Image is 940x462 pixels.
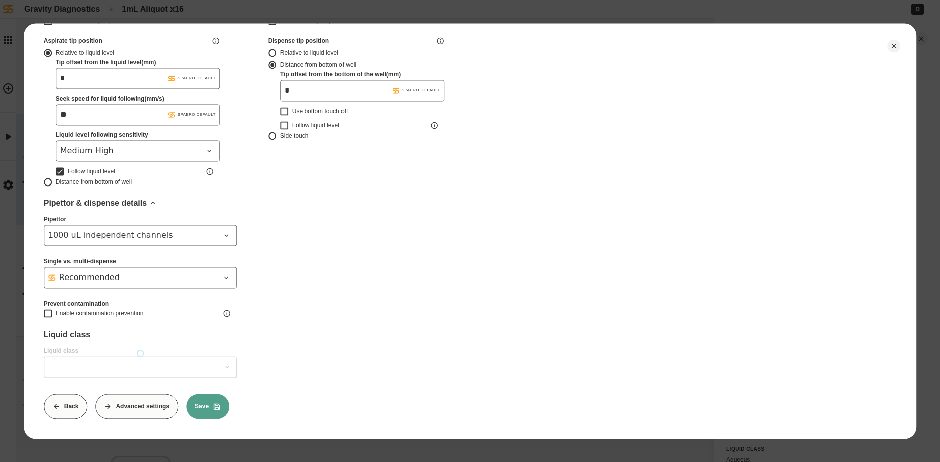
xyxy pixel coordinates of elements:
[56,59,156,68] label: Tip offset from the liquid level
[44,49,52,57] button: Relative to liquid level
[48,229,220,241] div: 1000 uL independent channels
[44,309,52,317] button: Enable contamination prevention
[280,61,424,69] div: Distance from bottom of well
[280,71,401,80] label: Tip offset from the bottom of the well
[44,216,66,225] label: Pipettor
[95,394,178,419] button: Advanced settings
[56,49,200,57] div: Relative to liquid level
[280,49,424,57] div: Relative to liquid level
[268,37,436,44] div: Dispense tip position
[44,178,52,186] button: Distance from bottom of well
[56,95,164,104] label: Seek speed for liquid following
[60,145,203,157] span: Medium High
[44,394,88,419] button: Back
[48,271,220,284] div: Recommended
[44,300,109,309] label: Prevent contamination
[44,37,212,44] div: Aspirate tip position
[44,330,237,339] div: Liquid class
[292,121,424,129] div: Follow liquid level
[144,95,164,102] span: ( mm/s )
[44,198,237,208] div: Pipettor & dispense details
[202,163,218,179] button: Follow liquid level
[887,39,900,52] button: Close
[56,131,148,140] label: Liquid level following sensitivity
[141,59,156,66] span: ( mm )
[56,309,217,317] div: Enable contamination prevention
[426,117,442,133] button: Follow liquid level
[386,71,401,78] span: ( mm )
[44,258,116,267] label: Single vs. multi-dispense
[268,49,276,57] button: Relative to liquid level
[268,61,276,69] button: Distance from bottom of well
[280,121,288,129] button: Follow liquid level
[219,305,235,321] button: Enable contamination prevention
[68,167,200,175] div: Follow liquid level
[48,274,55,281] img: Spaero logomark
[56,167,64,175] button: Follow liquid level
[56,178,200,186] div: Distance from bottom of well
[280,132,424,140] div: Side touch
[186,394,229,419] button: Save
[292,107,444,115] div: Use bottom touch off
[280,107,288,115] button: Use bottom touch off
[268,132,276,140] button: Side touch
